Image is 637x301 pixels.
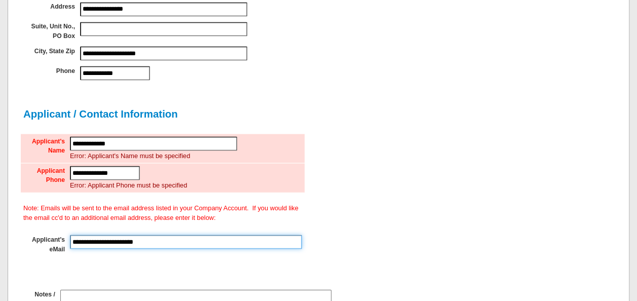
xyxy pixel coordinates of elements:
label: Address [50,3,75,10]
h2: Applicant / Contact Information [23,103,302,124]
font: Error: Applicant Phone must be specified [70,181,187,189]
label: Applicant's eMail [32,236,65,252]
label: Phone [56,67,75,74]
label: Applicant's Name [32,137,65,154]
label: Applicant Phone [37,167,65,183]
span: Note: Emails will be sent to the email address listed in your Company Account. If you would like ... [23,204,298,221]
font: Error: Applicant's Name must be specified [70,152,190,159]
label: Suite, Unit No., PO Box [31,23,75,39]
label: City, State Zip [34,47,75,54]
